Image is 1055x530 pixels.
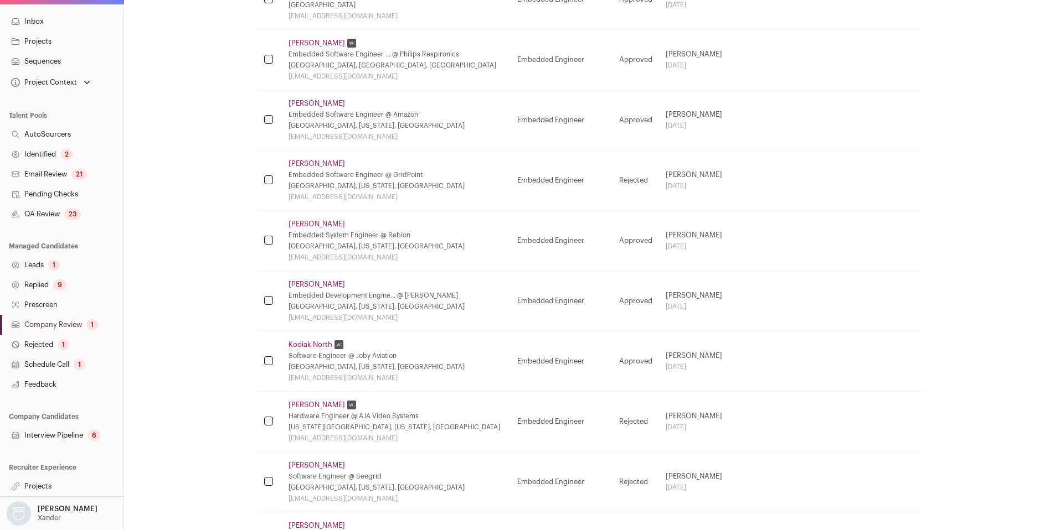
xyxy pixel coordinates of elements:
[289,351,504,360] div: Software Engineer @ Joby Aviation
[511,90,613,150] td: Embedded Engineer
[659,150,733,211] td: [PERSON_NAME]
[9,75,92,90] button: Open dropdown
[289,181,504,190] div: [GEOGRAPHIC_DATA], [US_STATE], [GEOGRAPHIC_DATA]
[289,72,504,81] div: [EMAIL_ADDRESS][DOMAIN_NAME]
[666,483,726,492] div: [DATE]
[53,279,66,290] div: 9
[666,61,726,70] div: [DATE]
[666,423,726,432] div: [DATE]
[289,461,345,470] a: [PERSON_NAME]
[289,12,504,20] div: [EMAIL_ADDRESS][DOMAIN_NAME]
[7,501,31,526] img: nopic.png
[289,220,345,228] a: [PERSON_NAME]
[289,253,504,262] div: [EMAIL_ADDRESS][DOMAIN_NAME]
[659,271,733,331] td: [PERSON_NAME]
[86,319,98,330] div: 1
[289,110,504,119] div: Embedded Software Engineer @ Amazon
[659,30,733,90] td: [PERSON_NAME]
[613,271,659,331] td: Approved
[659,331,733,392] td: [PERSON_NAME]
[613,90,659,150] td: Approved
[511,452,613,512] td: Embedded Engineer
[613,331,659,392] td: Approved
[666,302,726,311] div: [DATE]
[511,150,613,211] td: Embedded Engineer
[88,430,101,441] div: 6
[74,359,85,370] div: 1
[613,211,659,271] td: Approved
[289,373,504,382] div: [EMAIL_ADDRESS][DOMAIN_NAME]
[659,392,733,452] td: [PERSON_NAME]
[58,339,69,350] div: 1
[289,472,504,481] div: Software Engineer @ Seegrid
[289,1,504,9] div: [GEOGRAPHIC_DATA]
[289,434,504,443] div: [EMAIL_ADDRESS][DOMAIN_NAME]
[4,501,100,526] button: Open dropdown
[289,340,332,349] a: Kodiak North
[511,331,613,392] td: Embedded Engineer
[289,159,345,168] a: [PERSON_NAME]
[289,423,504,432] div: [US_STATE][GEOGRAPHIC_DATA], [US_STATE], [GEOGRAPHIC_DATA]
[9,78,77,87] div: Project Context
[289,121,504,130] div: [GEOGRAPHIC_DATA], [US_STATE], [GEOGRAPHIC_DATA]
[289,483,504,492] div: [GEOGRAPHIC_DATA], [US_STATE], [GEOGRAPHIC_DATA]
[289,132,504,141] div: [EMAIL_ADDRESS][DOMAIN_NAME]
[289,193,504,201] div: [EMAIL_ADDRESS][DOMAIN_NAME]
[289,99,345,108] a: [PERSON_NAME]
[289,291,504,300] div: Embedded Development Engine... @ [PERSON_NAME]
[613,392,659,452] td: Rejected
[64,209,81,220] div: 23
[666,121,726,130] div: [DATE]
[289,521,345,530] a: [PERSON_NAME]
[289,401,345,409] a: [PERSON_NAME]
[613,150,659,211] td: Rejected
[289,39,345,48] a: [PERSON_NAME]
[71,169,87,180] div: 21
[289,280,345,289] a: [PERSON_NAME]
[289,302,504,311] div: [GEOGRAPHIC_DATA], [US_STATE], [GEOGRAPHIC_DATA]
[289,50,504,59] div: Embedded Software Engineer ... @ Philips Respironics
[48,259,60,271] div: 1
[289,362,504,371] div: [GEOGRAPHIC_DATA], [US_STATE], [GEOGRAPHIC_DATA]
[613,452,659,512] td: Rejected
[511,392,613,452] td: Embedded Engineer
[666,242,726,251] div: [DATE]
[666,362,726,371] div: [DATE]
[659,452,733,512] td: [PERSON_NAME]
[613,30,659,90] td: Approved
[666,181,726,190] div: [DATE]
[289,242,504,251] div: [GEOGRAPHIC_DATA], [US_STATE], [GEOGRAPHIC_DATA]
[659,90,733,150] td: [PERSON_NAME]
[289,170,504,179] div: Embedded Software Engineer @ GridPoint
[289,412,504,420] div: Hardware Engineer @ AJA Video Systems
[289,494,504,503] div: [EMAIL_ADDRESS][DOMAIN_NAME]
[511,30,613,90] td: Embedded Engineer
[289,313,504,322] div: [EMAIL_ADDRESS][DOMAIN_NAME]
[289,61,504,70] div: [GEOGRAPHIC_DATA], [GEOGRAPHIC_DATA], [GEOGRAPHIC_DATA]
[60,149,73,160] div: 2
[38,513,61,522] p: Xander
[659,211,733,271] td: [PERSON_NAME]
[511,211,613,271] td: Embedded Engineer
[666,1,726,9] div: [DATE]
[289,231,504,240] div: Embedded System Engineer @ Rebion
[38,505,97,513] p: [PERSON_NAME]
[511,271,613,331] td: Embedded Engineer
